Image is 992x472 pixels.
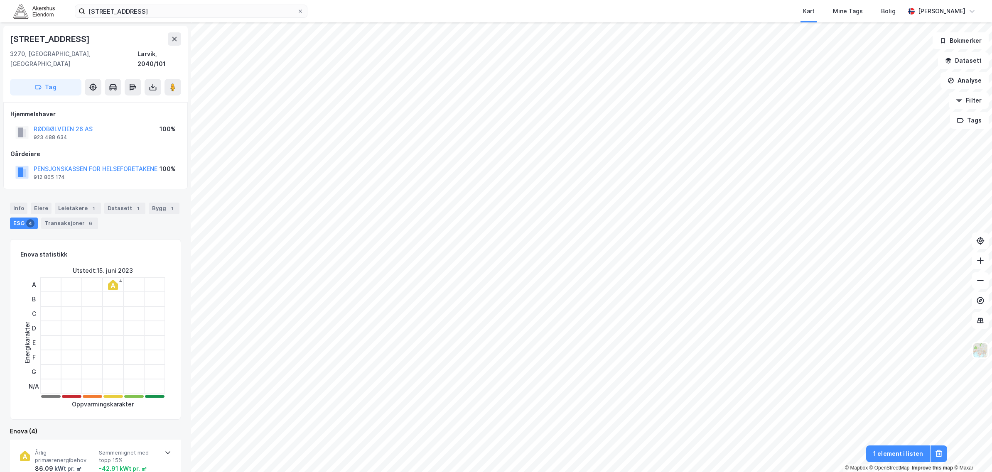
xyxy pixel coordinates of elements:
[866,445,930,462] button: 1 element i listen
[833,6,863,16] div: Mine Tags
[10,32,91,46] div: [STREET_ADDRESS]
[29,277,39,292] div: A
[940,72,989,89] button: Analyse
[55,203,101,214] div: Leietakere
[86,219,95,227] div: 6
[99,449,160,464] span: Sammenlignet med topp 15%
[950,432,992,472] div: Kontrollprogram for chat
[10,203,27,214] div: Info
[168,204,176,213] div: 1
[10,218,38,229] div: ESG
[41,218,98,229] div: Transaksjoner
[89,204,98,213] div: 1
[73,266,133,276] div: Utstedt : 15. juni 2023
[29,306,39,321] div: C
[869,465,910,471] a: OpenStreetMap
[160,124,176,134] div: 100%
[149,203,179,214] div: Bygg
[938,52,989,69] button: Datasett
[950,112,989,129] button: Tags
[10,79,81,95] button: Tag
[35,449,96,464] span: Årlig primærenergibehov
[972,342,988,358] img: Z
[119,279,122,284] div: 4
[85,5,297,17] input: Søk på adresse, matrikkel, gårdeiere, leietakere eller personer
[912,465,953,471] a: Improve this map
[34,174,65,181] div: 912 805 174
[29,321,39,335] div: D
[134,204,142,213] div: 1
[10,109,181,119] div: Hjemmelshaver
[881,6,896,16] div: Bolig
[29,364,39,379] div: G
[10,426,181,436] div: Enova (4)
[22,322,32,363] div: Energikarakter
[933,32,989,49] button: Bokmerker
[803,6,815,16] div: Kart
[950,432,992,472] iframe: Chat Widget
[10,49,138,69] div: 3270, [GEOGRAPHIC_DATA], [GEOGRAPHIC_DATA]
[160,164,176,174] div: 100%
[34,134,67,141] div: 923 488 634
[29,292,39,306] div: B
[918,6,965,16] div: [PERSON_NAME]
[72,399,134,409] div: Oppvarmingskarakter
[138,49,181,69] div: Larvik, 2040/101
[29,350,39,364] div: F
[29,335,39,350] div: E
[845,465,868,471] a: Mapbox
[104,203,145,214] div: Datasett
[31,203,52,214] div: Eiere
[20,249,67,259] div: Enova statistikk
[26,219,34,227] div: 4
[13,4,55,18] img: akershus-eiendom-logo.9091f326c980b4bce74ccdd9f866810c.svg
[29,379,39,394] div: N/A
[949,92,989,109] button: Filter
[10,149,181,159] div: Gårdeiere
